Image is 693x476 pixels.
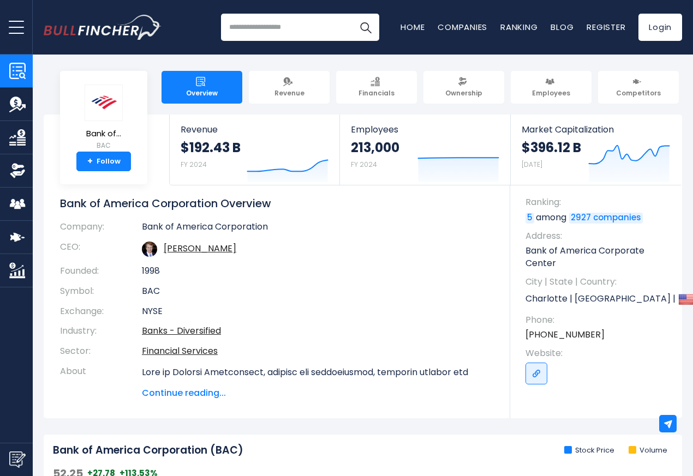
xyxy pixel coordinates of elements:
[351,139,399,156] strong: 213,000
[142,387,494,400] span: Continue reading...
[60,196,494,210] h1: Bank of America Corporation Overview
[352,14,379,41] button: Search
[60,237,142,261] th: CEO:
[274,89,304,98] span: Revenue
[525,314,671,326] span: Phone:
[162,71,242,104] a: Overview
[438,21,487,33] a: Companies
[9,162,26,179] img: Ownership
[525,329,605,341] a: [PHONE_NUMBER]
[587,21,625,33] a: Register
[629,446,667,455] li: Volume
[445,89,482,98] span: Ownership
[522,139,581,156] strong: $396.12 B
[525,212,671,224] p: among
[359,89,395,98] span: Financials
[170,115,339,185] a: Revenue $192.43 B FY 2024
[525,196,671,208] span: Ranking:
[336,71,417,104] a: Financials
[181,124,328,135] span: Revenue
[525,276,671,288] span: City | State | Country:
[60,281,142,302] th: Symbol:
[616,89,661,98] span: Competitors
[525,291,671,308] p: Charlotte | [GEOGRAPHIC_DATA] | US
[60,321,142,341] th: Industry:
[142,345,218,357] a: Financial Services
[87,156,93,166] strong: +
[638,14,682,41] a: Login
[142,261,494,281] td: 1998
[522,124,670,135] span: Market Capitalization
[525,230,671,242] span: Address:
[60,221,142,237] th: Company:
[60,341,142,361] th: Sector:
[186,89,218,98] span: Overview
[44,15,161,40] a: Go to homepage
[181,160,207,169] small: FY 2024
[85,141,123,150] small: BAC
[569,213,643,224] a: 2927 companies
[142,324,221,337] a: Banks - Diversified
[525,347,671,359] span: Website:
[76,152,131,171] a: +Follow
[164,242,236,255] a: ceo
[511,71,592,104] a: Employees
[525,363,547,384] a: Go to link
[142,221,494,237] td: Bank of America Corporation
[525,245,671,269] p: Bank of America Corporate Center
[142,242,157,257] img: brian-moynihan.jpg
[564,446,614,455] li: Stock Price
[340,115,510,185] a: Employees 213,000 FY 2024
[598,71,679,104] a: Competitors
[44,15,162,40] img: Bullfincher logo
[249,71,330,104] a: Revenue
[423,71,504,104] a: Ownership
[522,160,542,169] small: [DATE]
[142,302,494,322] td: NYSE
[351,160,377,169] small: FY 2024
[532,89,570,98] span: Employees
[551,21,573,33] a: Blog
[142,281,494,302] td: BAC
[181,139,241,156] strong: $192.43 B
[60,302,142,322] th: Exchange:
[84,84,123,152] a: Bank of... BAC
[525,213,534,224] a: 5
[85,129,123,138] span: Bank of...
[351,124,499,135] span: Employees
[500,21,537,33] a: Ranking
[511,115,681,185] a: Market Capitalization $396.12 B [DATE]
[60,261,142,281] th: Founded:
[401,21,425,33] a: Home
[53,444,243,457] h2: Bank of America Corporation (BAC)
[60,361,142,400] th: About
